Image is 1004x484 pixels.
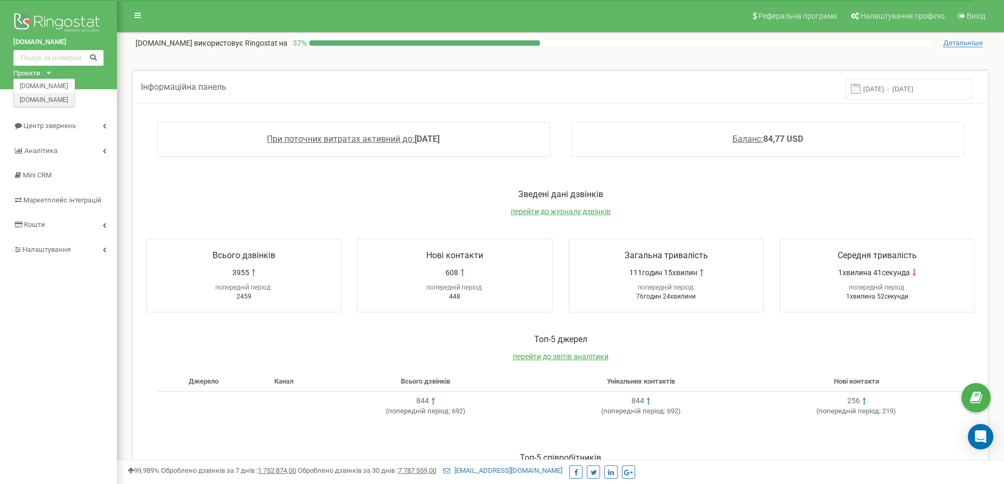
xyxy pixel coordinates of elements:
span: 2459 [237,293,251,300]
span: ( 692 ) [386,407,466,415]
span: Оброблено дзвінків за 30 днів : [298,466,436,474]
a: перейти до журналу дзвінків [511,207,611,216]
span: попередній період: [215,284,272,291]
div: Open Intercom Messenger [968,424,993,449]
span: 76годин 24хвилини [636,293,696,300]
span: Всього дзвінків [213,250,275,260]
span: Інформаційна панель [141,82,226,92]
span: Всього дзвінків [401,377,450,385]
span: Детальніше [943,39,983,47]
span: Toп-5 джерел [534,334,587,344]
span: ( 219 ) [816,407,896,415]
input: Пошук за номером [13,50,104,66]
a: [DOMAIN_NAME] [20,97,68,102]
span: Загальна тривалість [625,250,708,260]
span: ( 692 ) [601,407,681,415]
a: [EMAIL_ADDRESS][DOMAIN_NAME] [443,466,562,474]
span: Аналiтика [24,147,57,155]
span: Реферальна програма [758,12,837,20]
img: Ringostat logo [13,11,104,37]
span: Нові контакти [834,377,879,385]
span: Баланс: [732,134,763,144]
span: Вихід [967,12,985,20]
a: [DOMAIN_NAME] [13,37,104,47]
span: використовує Ringostat на [194,39,288,47]
span: 3955 [232,267,249,278]
span: 1хвилина 52секунди [846,293,908,300]
div: 844 [416,396,429,406]
p: 37 % [288,38,309,48]
span: 111годин 15хвилин [629,267,697,278]
span: Маркетплейс інтеграцій [23,196,102,204]
span: Зведені дані дзвінків [518,189,603,199]
span: При поточних витратах активний до: [267,134,415,144]
span: Канал [274,377,293,385]
u: 7 787 559,00 [398,466,436,474]
span: попередній період: [426,284,483,291]
div: Проєкти [13,69,40,79]
span: попередній період: [603,407,665,415]
a: перейти до звітів аналітики [513,352,609,361]
div: 256 [847,396,860,406]
span: Унікальних контактів [607,377,675,385]
span: Нові контакти [426,250,483,260]
a: Баланс:84,77 USD [732,134,803,144]
p: [DOMAIN_NAME] [136,38,288,48]
div: 844 [631,396,644,406]
span: попередній період: [819,407,881,415]
span: Середня тривалість [838,250,917,260]
span: Mini CRM [23,171,52,179]
a: При поточних витратах активний до:[DATE] [267,134,440,144]
span: Налаштування [22,245,71,253]
span: Toп-5 співробітників [520,453,601,463]
a: [DOMAIN_NAME] [20,83,68,88]
span: 608 [445,267,458,278]
span: Кошти [24,220,45,228]
span: Центр звернень [23,122,76,130]
u: 1 752 874,00 [258,466,296,474]
span: попередній період: [849,284,906,291]
span: 448 [449,293,460,300]
span: Джерело [189,377,218,385]
span: Оброблено дзвінків за 7 днів : [161,466,296,474]
span: 1хвилина 41секунда [838,267,910,278]
span: Налаштування профілю [860,12,944,20]
span: попередній період: [388,407,450,415]
span: 99,989% [128,466,159,474]
span: попередній період: [638,284,695,291]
